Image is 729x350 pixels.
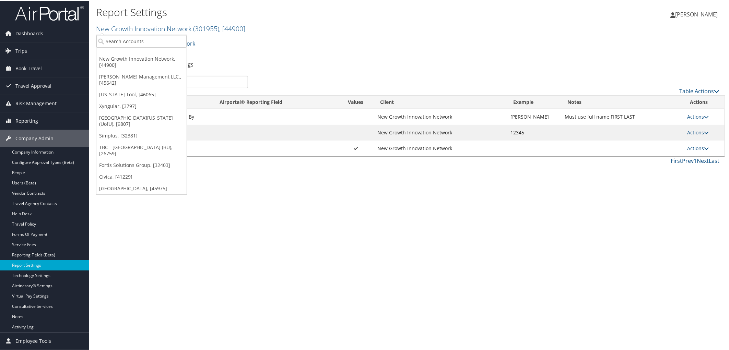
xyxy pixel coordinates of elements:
input: Search Accounts [96,34,187,47]
th: Notes [561,95,684,108]
th: Airportal&reg; Reporting Field [213,95,337,108]
img: airportal-logo.png [15,4,84,21]
a: Actions [687,144,709,151]
span: , [ 44900 ] [219,23,245,33]
a: Actions [687,113,709,119]
span: Company Admin [15,129,54,146]
a: First [671,156,682,164]
a: [GEOGRAPHIC_DATA], [45975] [96,182,187,194]
a: [US_STATE] Tool, [46065] [96,88,187,100]
th: Client [374,95,507,108]
span: Book Travel [15,59,42,76]
span: Risk Management [15,94,57,111]
span: Trips [15,42,27,59]
td: [PERSON_NAME] [507,108,561,124]
a: Next [697,156,709,164]
a: Table Actions [680,87,720,94]
a: Simplus, [32381] [96,129,187,141]
a: Last [709,156,720,164]
a: 1 [694,156,697,164]
a: Prev [682,156,694,164]
span: Reporting [15,112,38,129]
td: New Growth Innovation Network [374,140,507,156]
a: TBC - [GEOGRAPHIC_DATA] (BU), [26759] [96,141,187,159]
a: Actions [687,129,709,135]
a: [GEOGRAPHIC_DATA][US_STATE] (UofU), [9807] [96,111,187,129]
span: ( 301955 ) [193,23,219,33]
a: [PERSON_NAME] [671,3,725,24]
td: 12345 [507,124,561,140]
a: New Growth Innovation Network, [44900] [96,52,187,70]
th: Actions [684,95,725,108]
a: Xyngular, [3797] [96,100,187,111]
span: Employee Tools [15,332,51,349]
span: Dashboards [15,24,43,41]
a: New Growth Innovation Network [96,23,245,33]
a: Civica, [41229] [96,170,187,182]
span: Travel Approval [15,77,51,94]
a: [PERSON_NAME] Management LLC., [45642] [96,70,187,88]
th: Example [507,95,561,108]
th: Values [337,95,374,108]
h1: Report Settings [96,4,515,19]
a: Fortis Solutions Group, [32403] [96,159,187,170]
span: [PERSON_NAME] [675,10,718,17]
td: New Growth Innovation Network [374,108,507,124]
td: New Growth Innovation Network [374,124,507,140]
td: Must use full name FIRST LAST [561,108,684,124]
